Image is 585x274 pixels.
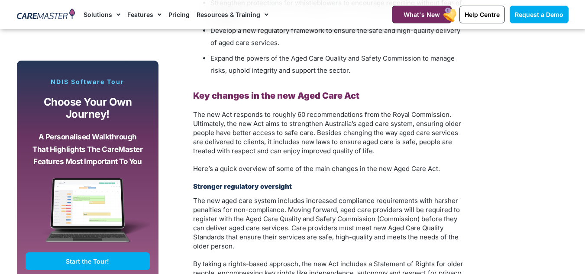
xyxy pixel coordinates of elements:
[193,182,292,190] strong: Stronger regulatory oversight
[210,25,466,49] li: Develop a new regulatory framework to ensure the safe and high-quality delivery of aged care serv...
[193,164,466,173] p: Here’s a quick overview of some of the main changes in the new Aged Care Act.
[193,90,359,101] strong: Key changes in the new Aged Care Act
[465,11,500,18] span: Help Centre
[17,8,75,21] img: CareMaster Logo
[32,96,144,121] p: Choose your own journey!
[510,6,569,23] a: Request a Demo
[66,258,109,265] span: Start the Tour!
[515,11,563,18] span: Request a Demo
[193,196,466,251] p: The new aged care system includes increased compliance requirements with harsher penalties for no...
[32,131,144,168] p: A personalised walkthrough that highlights the CareMaster features most important to you
[404,11,440,18] span: What's New
[392,6,452,23] a: What's New
[193,110,466,155] p: The new Act responds to roughly 60 recommendations from the Royal Commission. Ultimately, the new...
[210,52,466,77] li: Expand the powers of the Aged Care Quality and Safety Commission to manage risks, uphold integrit...
[26,78,150,86] p: NDIS Software Tour
[459,6,505,23] a: Help Centre
[26,178,150,252] img: CareMaster Software Mockup on Screen
[26,252,150,270] a: Start the Tour!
